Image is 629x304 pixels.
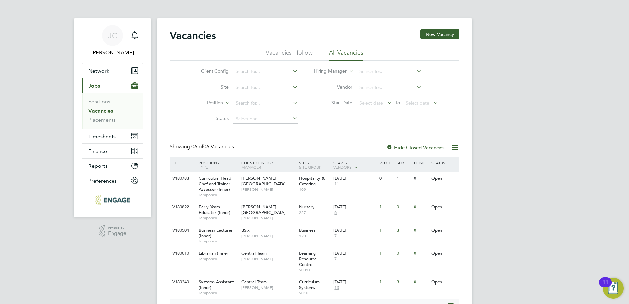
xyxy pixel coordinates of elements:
button: Preferences [82,173,143,188]
button: Timesheets [82,129,143,143]
span: Type [199,165,208,170]
div: Client Config / [240,157,297,173]
span: 120 [299,233,330,239]
span: Temporary [199,291,238,296]
button: New Vacancy [420,29,459,39]
input: Search for... [357,67,422,76]
button: Network [82,63,143,78]
button: Open Resource Center, 11 new notifications [603,278,624,299]
h2: Vacancies [170,29,216,42]
label: Client Config [191,68,229,74]
span: [PERSON_NAME] [241,215,296,221]
span: Select date [406,100,429,106]
input: Search for... [233,67,298,76]
input: Search for... [233,83,298,92]
div: V180504 [171,224,194,237]
div: ID [171,157,194,168]
a: Placements [88,117,116,123]
div: V180010 [171,247,194,260]
div: V180783 [171,172,194,185]
li: All Vacancies [329,49,363,61]
div: 0 [395,247,412,260]
span: Librarian (Inner) [199,250,230,256]
span: Curriculum Systems [299,279,320,290]
span: Systems Assistant (Inner) [199,279,234,290]
div: [DATE] [333,251,376,256]
span: Temporary [199,192,238,198]
span: To [393,98,402,107]
div: 0 [395,201,412,213]
li: Vacancies I follow [266,49,313,61]
span: 7 [333,233,338,239]
span: Curriculum Head Chef and Trainer Assessor (Inner) [199,175,231,192]
span: Network [88,68,109,74]
span: [PERSON_NAME][GEOGRAPHIC_DATA] [241,175,286,187]
span: Powered by [108,225,126,231]
a: Go to home page [82,195,143,205]
nav: Main navigation [74,18,151,217]
div: V180822 [171,201,194,213]
span: Nursery [299,204,314,210]
div: Open [430,201,458,213]
label: Start Date [314,100,352,106]
span: Temporary [199,256,238,262]
span: Learning Resource Centre [299,250,317,267]
span: 90105 [299,291,330,296]
label: Position [185,100,223,106]
div: Open [430,172,458,185]
span: [PERSON_NAME][GEOGRAPHIC_DATA] [241,204,286,215]
span: Temporary [199,239,238,244]
span: Select date [359,100,383,106]
span: BSix [241,227,250,233]
div: 0 [412,247,429,260]
span: Preferences [88,178,117,184]
span: [PERSON_NAME] [241,256,296,262]
div: 0 [378,172,395,185]
span: 06 Vacancies [191,143,234,150]
div: Jobs [82,93,143,129]
label: Vendor [314,84,352,90]
input: Select one [233,114,298,124]
div: Open [430,276,458,288]
div: 0 [412,172,429,185]
span: Vendors [333,165,352,170]
div: [DATE] [333,279,376,285]
div: Position / [194,157,240,173]
div: Showing [170,143,235,150]
div: 1 [378,201,395,213]
div: Status [430,157,458,168]
span: 7 [333,256,338,262]
label: Site [191,84,229,90]
div: [DATE] [333,228,376,233]
div: Reqd [378,157,395,168]
span: JC [108,31,117,40]
div: 3 [395,276,412,288]
span: Jobs [88,83,100,89]
span: Central Team [241,279,267,285]
div: 0 [412,224,429,237]
span: [PERSON_NAME] [241,233,296,239]
span: 06 of [191,143,203,150]
span: Timesheets [88,133,116,139]
span: Reports [88,163,108,169]
span: Temporary [199,215,238,221]
div: 3 [395,224,412,237]
span: 6 [333,210,338,215]
div: Start / [332,157,378,173]
div: 1 [378,247,395,260]
div: 0 [412,276,429,288]
input: Search for... [233,99,298,108]
button: Reports [82,159,143,173]
button: Jobs [82,78,143,93]
div: Open [430,224,458,237]
span: Site Group [299,165,321,170]
label: Hide Closed Vacancies [386,144,445,151]
label: Status [191,115,229,121]
span: Engage [108,231,126,236]
span: [PERSON_NAME] [241,285,296,290]
label: Hiring Manager [309,68,347,75]
a: JC[PERSON_NAME] [82,25,143,57]
div: [DATE] [333,176,376,181]
div: 1 [378,276,395,288]
span: 227 [299,210,330,215]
